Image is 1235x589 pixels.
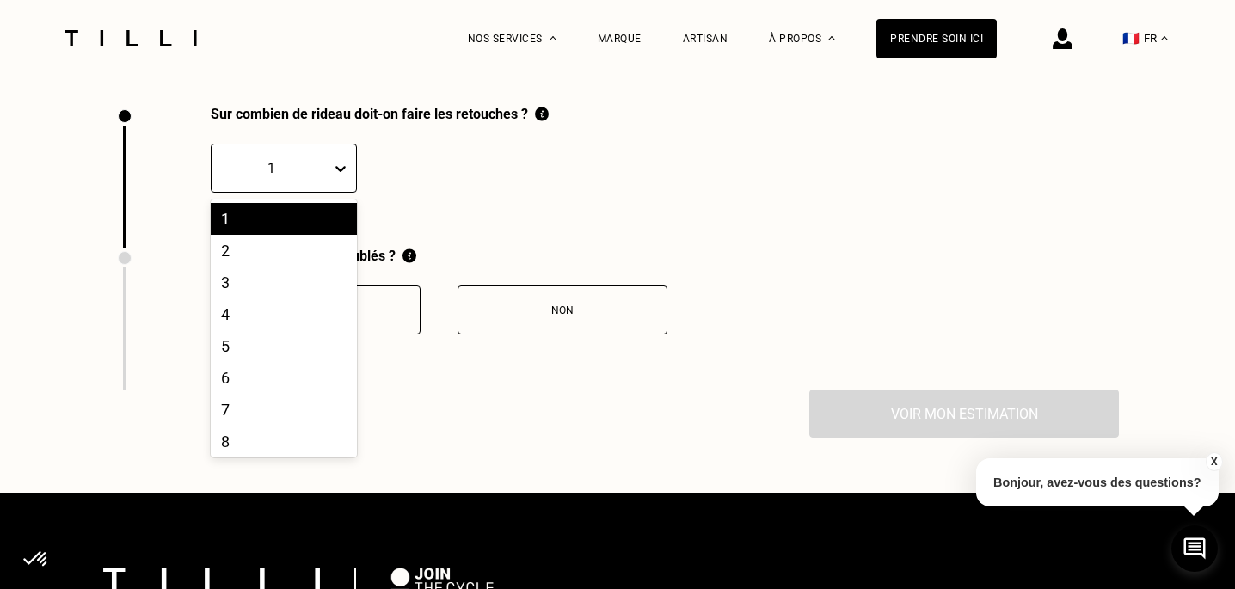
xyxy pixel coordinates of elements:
div: 7 [211,394,357,426]
button: X [1205,452,1222,471]
img: Menu déroulant [550,36,556,40]
div: 4 [211,298,357,330]
div: Non [467,304,658,316]
span: 🇫🇷 [1122,30,1140,46]
button: Non [458,285,667,334]
div: 5 [211,330,357,362]
div: 1 [211,203,357,235]
img: Menu déroulant à propos [828,36,835,40]
img: icône connexion [1053,28,1072,49]
div: 6 [211,362,357,394]
div: 3 [211,267,357,298]
p: Bonjour, avez-vous des questions? [976,458,1219,506]
img: Qu'est ce qu'une doublure ? [402,248,416,264]
div: 8 [211,426,357,457]
div: Ce sont des rideaux doublés ? [211,248,667,264]
a: Marque [598,33,642,45]
div: Sur combien de rideau doit-on faire les retouches ? [211,106,549,122]
div: 2 [211,235,357,267]
a: Artisan [683,33,728,45]
img: menu déroulant [1161,36,1168,40]
img: Logo du service de couturière Tilli [58,30,203,46]
a: Prendre soin ici [876,19,997,58]
img: Comment compter le nombre de rideaux ? [535,106,549,122]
